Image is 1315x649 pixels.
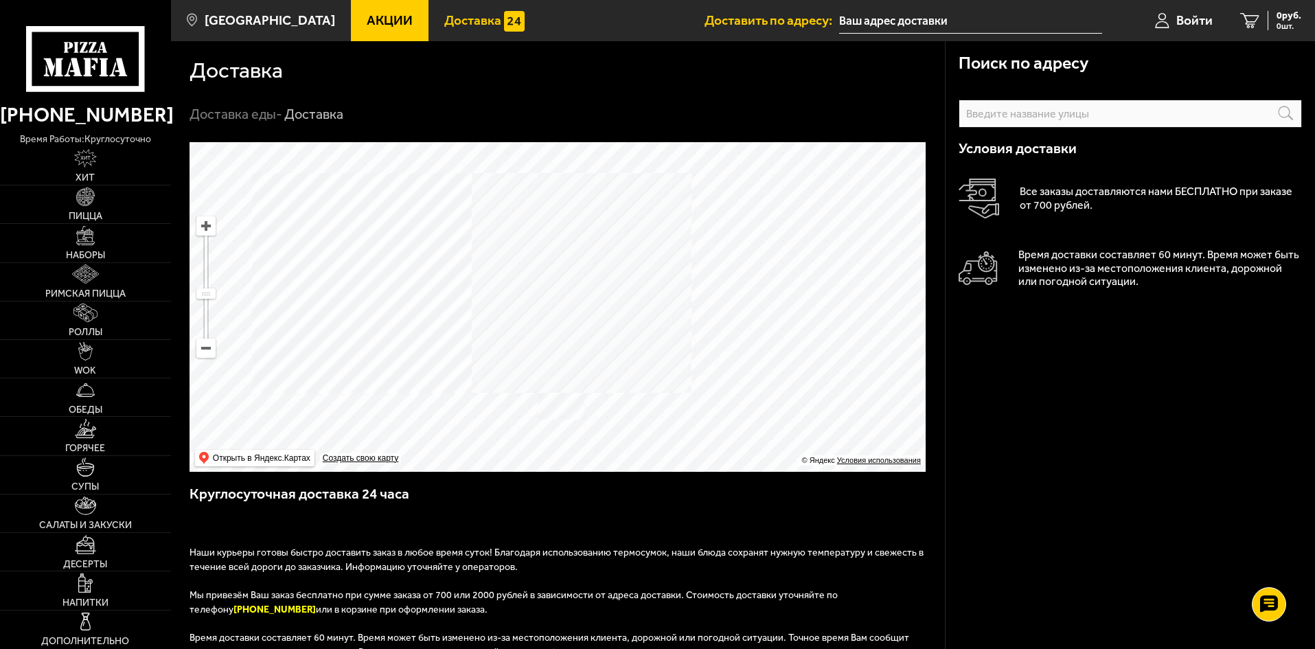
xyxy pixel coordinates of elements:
[69,212,102,221] span: Пицца
[1018,248,1302,289] p: Время доставки составляет 60 минут. Время может быть изменено из-за местоположения клиента, дорож...
[41,637,129,646] span: Дополнительно
[1176,14,1213,27] span: Войти
[65,444,105,453] span: Горячее
[959,251,998,285] img: Автомобиль доставки
[959,100,1302,128] input: Введите название улицы
[1020,185,1302,212] p: Все заказы доставляются нами БЕСПЛАТНО при заказе от 700 рублей.
[959,141,1302,156] h3: Условия доставки
[190,589,838,615] span: Мы привезём Ваш заказ бесплатно при сумме заказа от 700 или 2000 рублей в зависимости от адреса д...
[959,55,1088,72] h3: Поиск по адресу
[190,484,927,518] h3: Круглосуточная доставка 24 часа
[959,179,999,219] img: Оплата доставки
[76,173,95,183] span: Хит
[190,60,283,82] h1: Доставка
[63,560,107,569] span: Десерты
[802,456,835,464] ymaps: © Яндекс
[233,604,316,615] b: [PHONE_NUMBER]
[71,482,99,492] span: Супы
[205,14,335,27] span: [GEOGRAPHIC_DATA]
[504,11,525,32] img: 15daf4d41897b9f0e9f617042186c801.svg
[74,366,96,376] span: WOK
[367,14,413,27] span: Акции
[444,14,501,27] span: Доставка
[69,405,102,415] span: Обеды
[62,598,108,608] span: Напитки
[45,289,126,299] span: Римская пицца
[69,328,102,337] span: Роллы
[66,251,105,260] span: Наборы
[1277,22,1301,30] span: 0 шт.
[213,450,310,466] ymaps: Открыть в Яндекс.Картах
[839,8,1102,34] input: Ваш адрес доставки
[39,521,132,530] span: Салаты и закуски
[320,453,401,464] a: Создать свою карту
[190,106,282,122] a: Доставка еды-
[1277,11,1301,21] span: 0 руб.
[837,456,921,464] a: Условия использования
[195,450,315,466] ymaps: Открыть в Яндекс.Картах
[284,106,343,124] div: Доставка
[190,547,924,573] span: Наши курьеры готовы быстро доставить заказ в любое время суток! Благодаря использованию термосумо...
[705,14,839,27] span: Доставить по адресу:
